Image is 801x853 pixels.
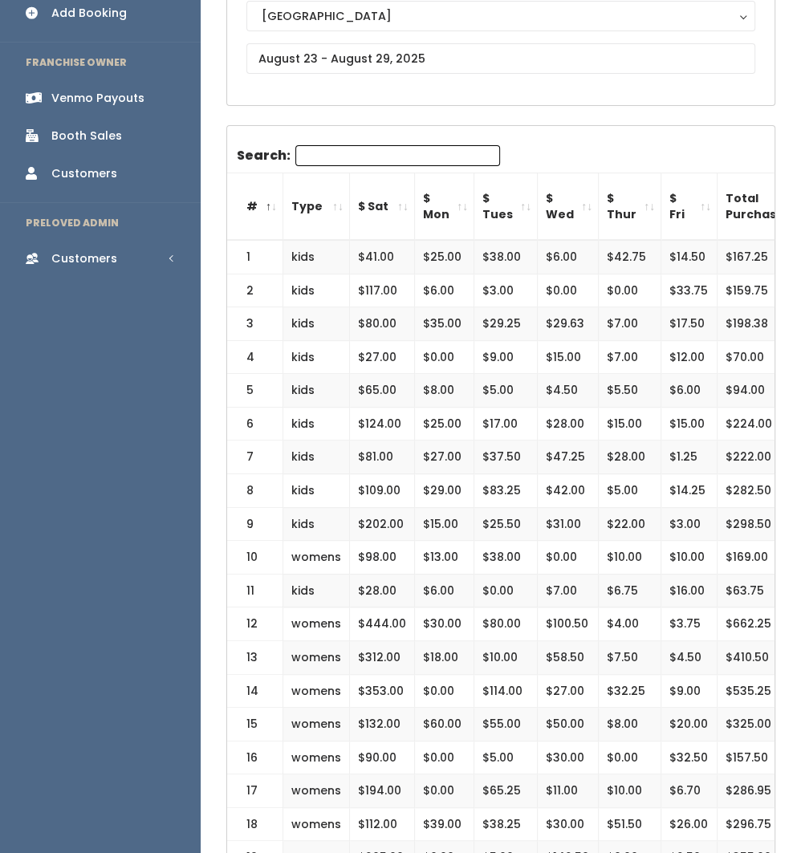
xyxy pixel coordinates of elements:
[415,507,474,541] td: $15.00
[599,374,661,408] td: $5.50
[538,307,599,341] td: $29.63
[350,541,415,575] td: $98.00
[415,474,474,508] td: $29.00
[350,807,415,841] td: $112.00
[227,507,283,541] td: 9
[538,240,599,274] td: $6.00
[661,340,718,374] td: $12.00
[283,173,350,240] th: Type: activate to sort column ascending
[350,674,415,708] td: $353.00
[661,574,718,607] td: $16.00
[283,640,350,674] td: womens
[474,474,538,508] td: $83.25
[51,250,117,267] div: Customers
[246,43,755,74] input: August 23 - August 29, 2025
[227,307,283,341] td: 3
[661,774,718,808] td: $6.70
[350,441,415,474] td: $81.00
[474,607,538,641] td: $80.00
[599,274,661,307] td: $0.00
[283,574,350,607] td: kids
[283,708,350,741] td: womens
[538,441,599,474] td: $47.25
[350,407,415,441] td: $124.00
[350,307,415,341] td: $80.00
[283,240,350,274] td: kids
[538,340,599,374] td: $15.00
[599,507,661,541] td: $22.00
[227,274,283,307] td: 2
[227,173,283,240] th: #: activate to sort column descending
[227,574,283,607] td: 11
[474,274,538,307] td: $3.00
[599,741,661,774] td: $0.00
[415,574,474,607] td: $6.00
[350,340,415,374] td: $27.00
[283,607,350,641] td: womens
[599,574,661,607] td: $6.75
[661,741,718,774] td: $32.50
[227,741,283,774] td: 16
[350,741,415,774] td: $90.00
[415,807,474,841] td: $39.00
[474,741,538,774] td: $5.00
[350,240,415,274] td: $41.00
[283,374,350,408] td: kids
[538,708,599,741] td: $50.00
[474,407,538,441] td: $17.00
[599,173,661,240] th: $ Thur: activate to sort column ascending
[474,807,538,841] td: $38.25
[661,507,718,541] td: $3.00
[474,240,538,274] td: $38.00
[474,708,538,741] td: $55.00
[661,640,718,674] td: $4.50
[51,165,117,182] div: Customers
[599,340,661,374] td: $7.00
[599,240,661,274] td: $42.75
[283,674,350,708] td: womens
[415,307,474,341] td: $35.00
[661,807,718,841] td: $26.00
[227,474,283,508] td: 8
[350,640,415,674] td: $312.00
[415,173,474,240] th: $ Mon: activate to sort column ascending
[538,474,599,508] td: $42.00
[283,474,350,508] td: kids
[283,340,350,374] td: kids
[350,274,415,307] td: $117.00
[474,640,538,674] td: $10.00
[237,145,500,166] label: Search:
[538,407,599,441] td: $28.00
[415,340,474,374] td: $0.00
[599,774,661,808] td: $10.00
[415,640,474,674] td: $18.00
[661,374,718,408] td: $6.00
[283,307,350,341] td: kids
[599,307,661,341] td: $7.00
[350,607,415,641] td: $444.00
[599,807,661,841] td: $51.50
[51,128,122,144] div: Booth Sales
[474,507,538,541] td: $25.50
[227,240,283,274] td: 1
[599,640,661,674] td: $7.50
[474,374,538,408] td: $5.00
[538,574,599,607] td: $7.00
[227,774,283,808] td: 17
[283,441,350,474] td: kids
[538,640,599,674] td: $58.50
[474,541,538,575] td: $38.00
[350,474,415,508] td: $109.00
[283,741,350,774] td: womens
[227,441,283,474] td: 7
[51,5,127,22] div: Add Booking
[661,307,718,341] td: $17.50
[599,708,661,741] td: $8.00
[538,774,599,808] td: $11.00
[283,774,350,808] td: womens
[350,507,415,541] td: $202.00
[538,674,599,708] td: $27.00
[599,607,661,641] td: $4.00
[661,407,718,441] td: $15.00
[599,674,661,708] td: $32.25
